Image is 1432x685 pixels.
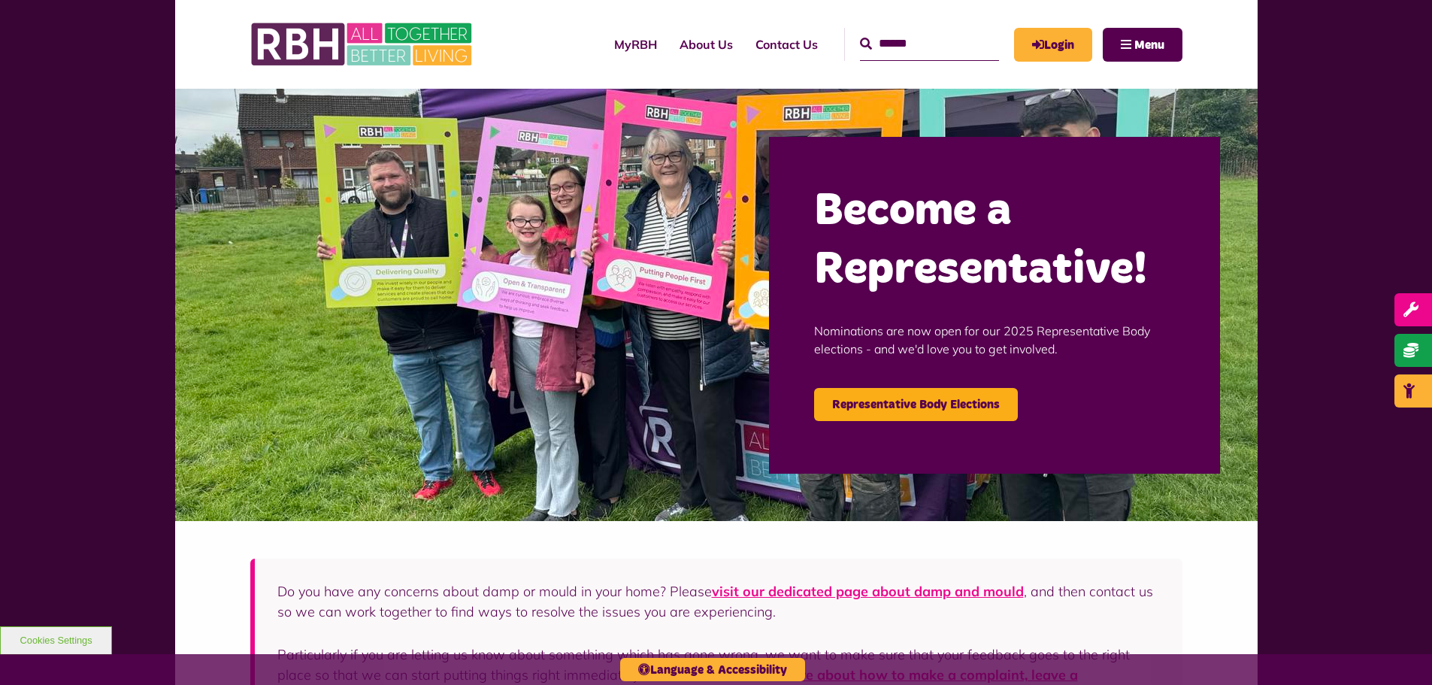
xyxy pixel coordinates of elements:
img: Image (22) [175,89,1258,521]
h2: Become a Representative! [814,182,1175,299]
span: Menu [1134,39,1164,51]
p: Do you have any concerns about damp or mould in your home? Please , and then contact us so we can... [277,581,1160,622]
a: MyRBH [603,24,668,65]
a: Representative Body Elections [814,388,1018,421]
a: Contact Us [744,24,829,65]
a: MyRBH [1014,28,1092,62]
img: RBH [250,15,476,74]
button: Navigation [1103,28,1182,62]
a: About Us [668,24,744,65]
a: visit our dedicated page about damp and mould [712,583,1024,600]
button: Language & Accessibility [620,658,805,681]
p: Nominations are now open for our 2025 Representative Body elections - and we'd love you to get in... [814,299,1175,380]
